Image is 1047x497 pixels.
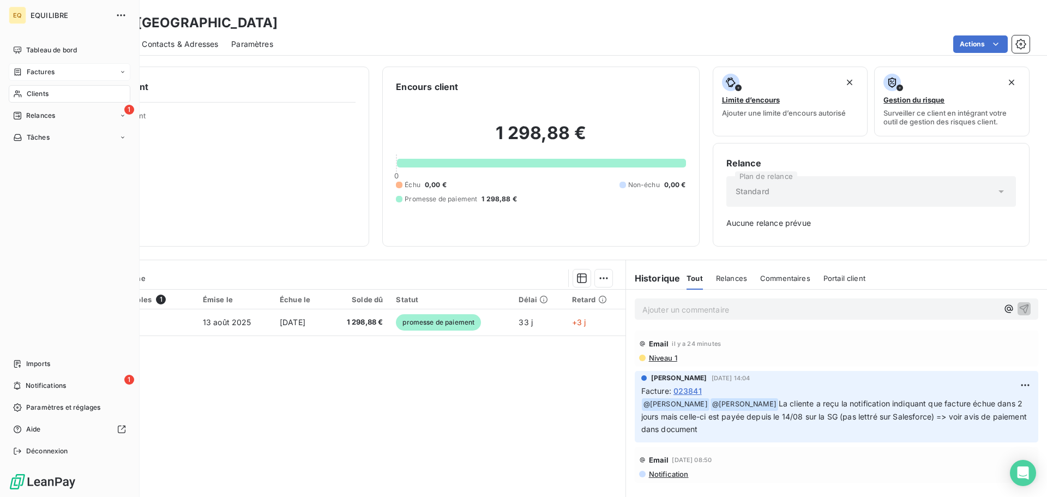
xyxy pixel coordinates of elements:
[711,398,778,411] span: @ [PERSON_NAME]
[405,194,477,204] span: Promesse de paiement
[648,470,689,478] span: Notification
[27,67,55,77] span: Factures
[1010,460,1036,486] div: Open Intercom Messenger
[231,39,273,50] span: Paramètres
[712,375,750,381] span: [DATE] 14:04
[203,295,267,304] div: Émise le
[394,171,399,180] span: 0
[26,424,41,434] span: Aide
[142,39,218,50] span: Contacts & Adresses
[572,295,619,304] div: Retard
[396,122,685,155] h2: 1 298,88 €
[27,89,49,99] span: Clients
[649,339,669,348] span: Email
[687,274,703,283] span: Tout
[31,11,109,20] span: EQUILIBRE
[722,95,780,104] span: Limite d’encours
[883,95,944,104] span: Gestion du risque
[672,340,721,347] span: il y a 24 minutes
[641,399,1029,434] span: La cliente a reçu la notification indiquant que facture échue dans 2 jours mais celle-ci est payé...
[641,385,671,397] span: Facture :
[88,111,356,127] span: Propriétés Client
[628,180,660,190] span: Non-échu
[572,318,586,327] span: +3 j
[651,373,707,383] span: [PERSON_NAME]
[26,446,68,456] span: Déconnexion
[27,133,50,142] span: Tâches
[396,80,458,93] h6: Encours client
[626,272,681,285] h6: Historique
[334,295,383,304] div: Solde dû
[405,180,420,190] span: Échu
[519,295,558,304] div: Délai
[823,274,865,283] span: Portail client
[9,7,26,24] div: EQ
[396,314,481,331] span: promesse de paiement
[66,80,356,93] h6: Informations client
[280,295,321,304] div: Échue le
[722,109,846,117] span: Ajouter une limite d’encours autorisé
[519,318,533,327] span: 33 j
[883,109,1020,126] span: Surveiller ce client en intégrant votre outil de gestion des risques client.
[664,180,686,190] span: 0,00 €
[649,456,669,464] span: Email
[203,318,251,327] span: 13 août 2025
[9,473,76,490] img: Logo LeanPay
[26,359,50,369] span: Imports
[26,381,66,391] span: Notifications
[396,295,506,304] div: Statut
[26,403,100,412] span: Paramètres et réglages
[713,67,868,136] button: Limite d’encoursAjouter une limite d’encours autorisé
[736,186,769,197] span: Standard
[156,295,166,304] span: 1
[26,111,55,121] span: Relances
[672,457,712,463] span: [DATE] 08:50
[124,105,134,115] span: 1
[673,385,702,397] span: 023841
[26,45,77,55] span: Tableau de bord
[726,218,1016,229] span: Aucune relance prévue
[953,35,1008,53] button: Actions
[124,375,134,385] span: 1
[425,180,447,190] span: 0,00 €
[648,354,677,362] span: Niveau 1
[874,67,1030,136] button: Gestion du risqueSurveiller ce client en intégrant votre outil de gestion des risques client.
[716,274,747,283] span: Relances
[726,157,1016,170] h6: Relance
[96,13,278,33] h3: NOSE [GEOGRAPHIC_DATA]
[760,274,810,283] span: Commentaires
[334,317,383,328] span: 1 298,88 €
[9,421,130,438] a: Aide
[482,194,517,204] span: 1 298,88 €
[280,318,305,327] span: [DATE]
[642,398,709,411] span: @ [PERSON_NAME]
